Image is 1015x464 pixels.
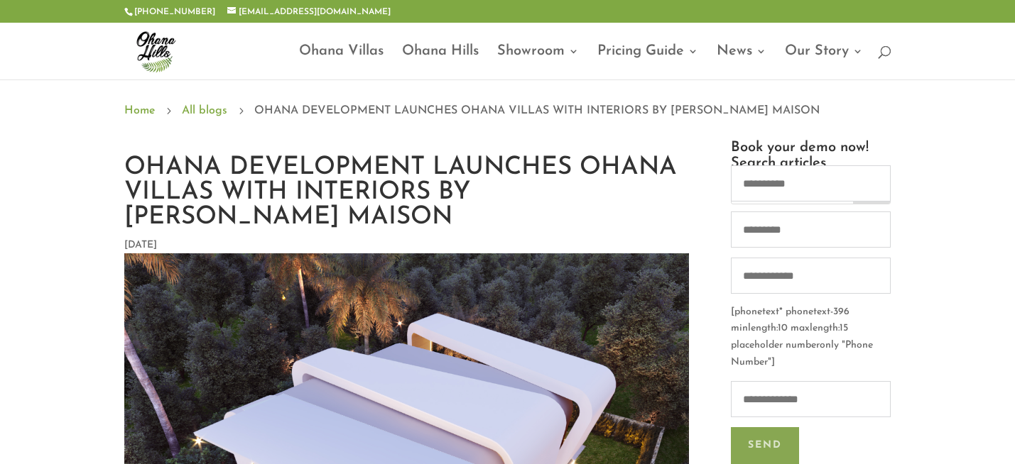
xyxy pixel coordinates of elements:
[497,46,579,79] a: Showroom
[234,104,247,117] span: 5
[127,23,184,79] img: ohana-hills
[124,101,155,120] a: Home
[597,46,698,79] a: Pricing Guide
[162,104,175,117] span: 5
[182,101,227,120] a: All blogs
[731,304,891,381] p: [phonetext* phonetext-396 minlength:10 maxlength:15 placeholder numberonly "Phone Number"]
[134,8,215,16] a: [PHONE_NUMBER]
[731,427,799,464] button: Send
[402,46,479,79] a: Ohana Hills
[299,46,384,79] a: Ohana Villas
[731,165,891,464] form: Contact form
[254,101,820,120] span: OHANA DEVELOPMENT LAUNCHES OHANA VILLAS WITH INTERIORS BY [PERSON_NAME] MAISON
[227,8,391,16] a: [EMAIL_ADDRESS][DOMAIN_NAME]
[785,46,863,79] a: Our Story
[717,46,766,79] a: News
[731,140,891,162] h3: Book your demo now!
[124,240,157,250] span: [DATE]
[124,155,689,237] h1: OHANA DEVELOPMENT LAUNCHES OHANA VILLAS WITH INTERIORS BY [PERSON_NAME] MAISON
